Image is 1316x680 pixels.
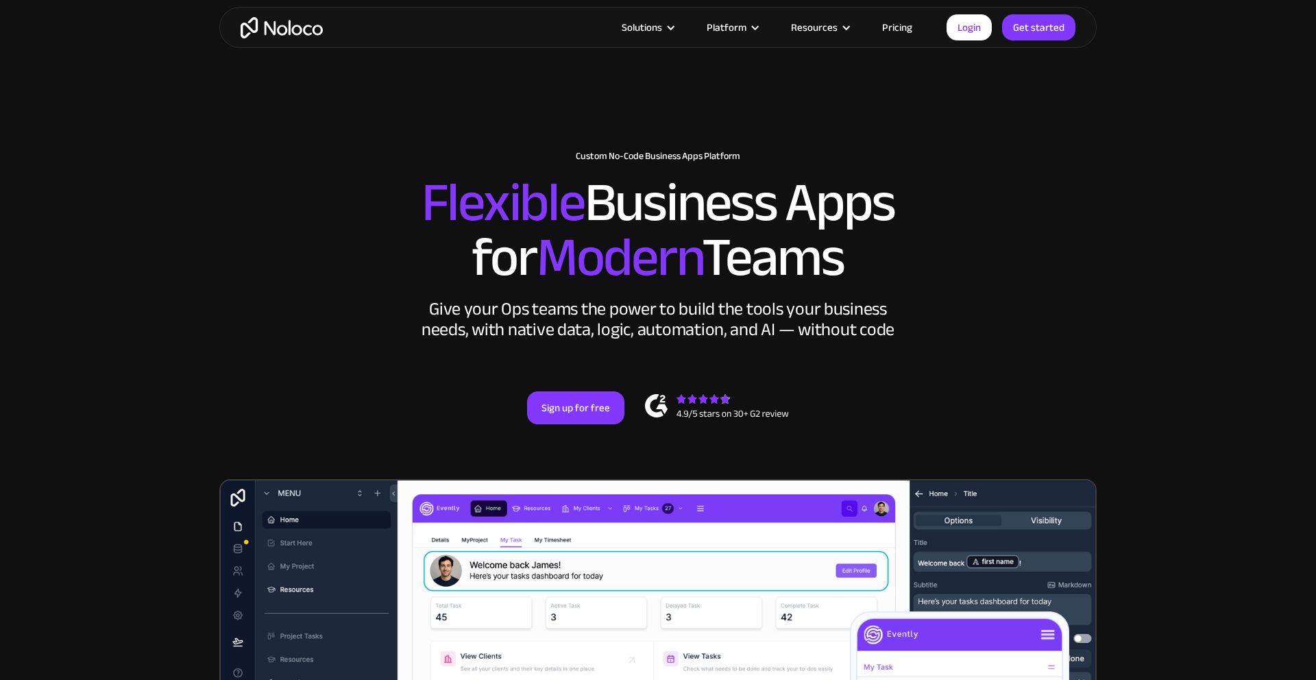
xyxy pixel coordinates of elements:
[418,299,898,340] div: Give your Ops teams the power to build the tools your business needs, with native data, logic, au...
[707,19,746,36] div: Platform
[622,19,662,36] div: Solutions
[690,19,774,36] div: Platform
[605,19,690,36] div: Solutions
[233,175,1083,285] h2: Business Apps for Teams
[233,151,1083,162] h1: Custom No-Code Business Apps Platform
[791,19,838,36] div: Resources
[865,19,929,36] a: Pricing
[527,391,624,424] a: Sign up for free
[947,14,992,40] a: Login
[774,19,865,36] div: Resources
[1002,14,1075,40] a: Get started
[537,206,702,308] span: Modern
[241,17,323,38] a: home
[422,151,585,254] span: Flexible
